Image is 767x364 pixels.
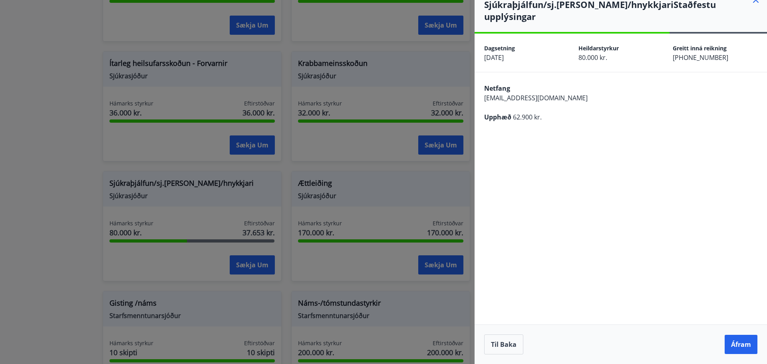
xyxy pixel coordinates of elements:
span: [DATE] [484,53,504,62]
span: 62.900 kr. [513,113,542,121]
span: Upphæð [484,113,511,121]
button: Áfram [725,335,757,354]
span: Netfang [484,84,510,93]
span: [PHONE_NUMBER] [673,53,728,62]
span: Greitt inná reikning [673,44,727,52]
span: Heildarstyrkur [578,44,619,52]
span: Dagsetning [484,44,515,52]
button: Til baka [484,334,523,354]
span: 80.000 kr. [578,53,607,62]
span: [EMAIL_ADDRESS][DOMAIN_NAME] [484,93,588,102]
